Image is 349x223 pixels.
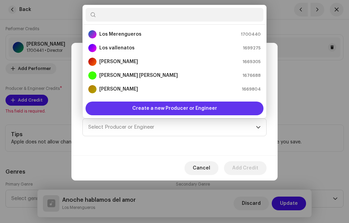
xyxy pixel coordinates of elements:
li: Luan Santana [86,55,263,69]
span: 1700440 [241,31,261,38]
li: Luigi Luigi [86,69,263,82]
strong: [PERSON_NAME] [99,58,138,65]
span: Select Producer or Engineer [88,119,256,136]
strong: [PERSON_NAME] [99,86,138,93]
span: 1676688 [243,72,261,79]
strong: Los Merengueros [99,31,142,38]
span: 1669804 [242,86,261,93]
li: Luisa Maria Guell [86,82,263,96]
div: dropdown trigger [256,119,261,136]
span: Add Credit [232,161,258,175]
button: Cancel [184,161,218,175]
span: Cancel [193,161,210,175]
button: Add Credit [224,161,267,175]
li: Los Merengueros [86,27,263,41]
strong: Los vallenatos [99,45,135,51]
strong: [PERSON_NAME] [PERSON_NAME] [99,72,178,79]
li: Los vallenatos [86,41,263,55]
span: 1699275 [243,45,261,51]
span: Select Producer or Engineer [88,125,154,130]
span: Create a new Producer or Engineer [132,102,217,115]
span: 1669305 [243,58,261,65]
